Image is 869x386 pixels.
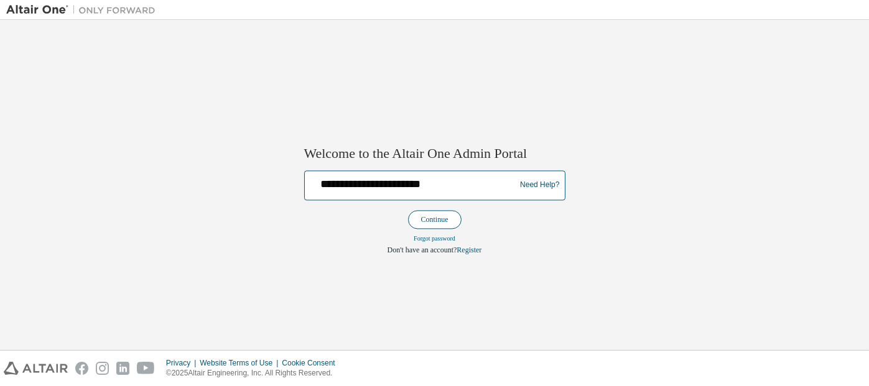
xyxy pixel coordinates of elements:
[6,4,162,16] img: Altair One
[282,358,342,368] div: Cookie Consent
[4,362,68,375] img: altair_logo.svg
[457,246,481,254] a: Register
[200,358,282,368] div: Website Terms of Use
[137,362,155,375] img: youtube.svg
[414,235,455,242] a: Forgot password
[166,358,200,368] div: Privacy
[116,362,129,375] img: linkedin.svg
[75,362,88,375] img: facebook.svg
[408,210,462,229] button: Continue
[388,246,457,254] span: Don't have an account?
[520,185,559,186] a: Need Help?
[96,362,109,375] img: instagram.svg
[166,368,343,379] p: © 2025 Altair Engineering, Inc. All Rights Reserved.
[304,145,565,163] h2: Welcome to the Altair One Admin Portal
